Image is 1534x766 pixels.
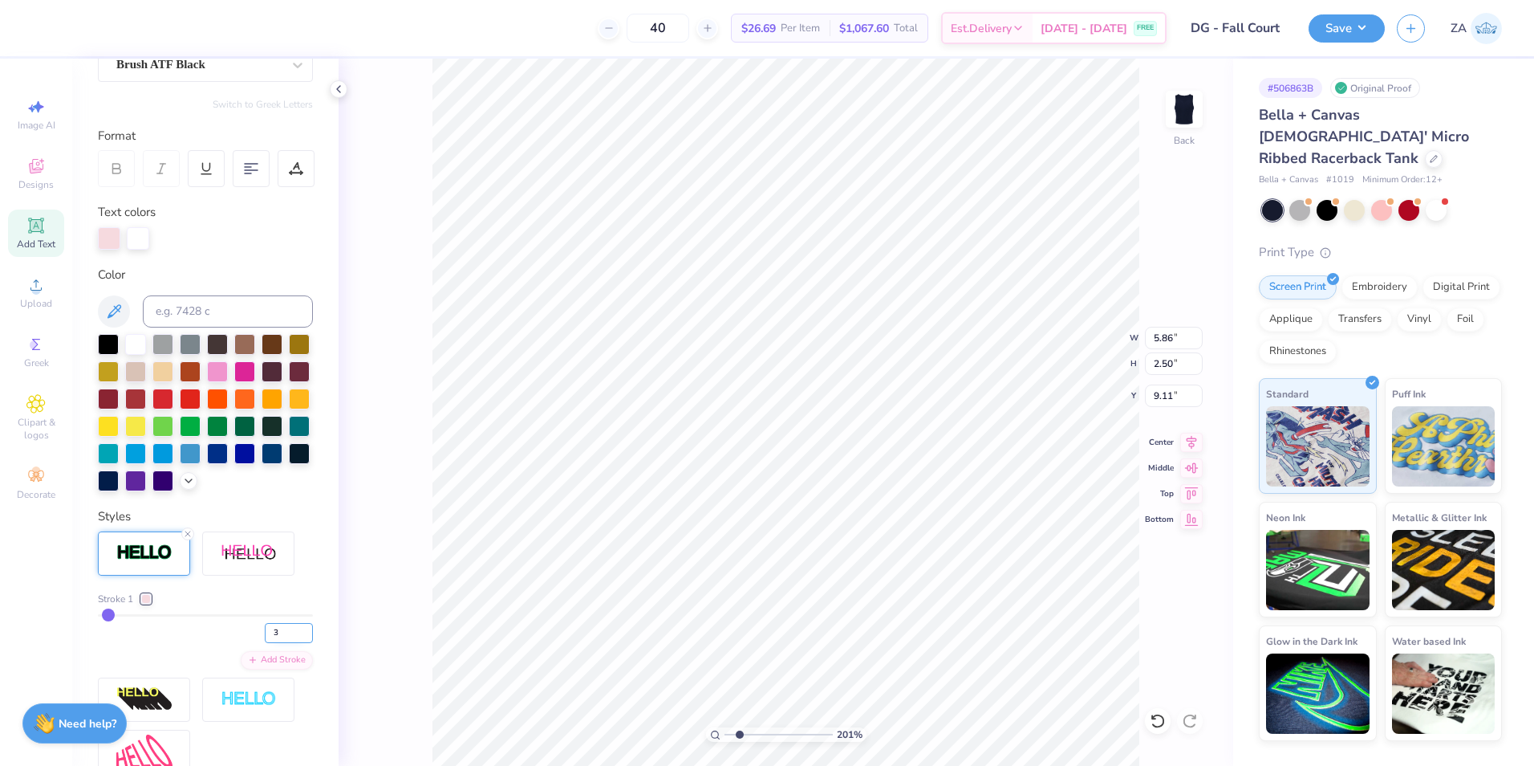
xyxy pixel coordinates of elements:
[741,20,776,37] span: $26.69
[1259,340,1337,364] div: Rhinestones
[17,488,55,501] span: Decorate
[1451,19,1467,38] span: ZA
[1145,462,1174,474] span: Middle
[1309,14,1385,43] button: Save
[241,651,313,670] div: Add Stroke
[1259,78,1322,98] div: # 506863B
[1168,93,1200,125] img: Back
[98,203,156,222] label: Text colors
[1392,530,1495,610] img: Metallic & Glitter Ink
[1259,243,1502,262] div: Print Type
[98,507,313,526] div: Styles
[1179,12,1297,44] input: Untitled Design
[1266,385,1309,402] span: Standard
[1266,406,1370,487] img: Standard
[1471,13,1502,44] img: Zuriel Alaba
[221,544,277,564] img: Shadow
[894,20,918,37] span: Total
[116,544,172,562] img: Stroke
[1137,22,1154,34] span: FREE
[1422,275,1500,299] div: Digital Print
[1392,633,1466,650] span: Water based Ink
[1397,308,1442,332] div: Vinyl
[1259,105,1469,168] span: Bella + Canvas [DEMOGRAPHIC_DATA]' Micro Ribbed Racerback Tank
[1326,173,1354,187] span: # 1019
[1259,173,1318,187] span: Bella + Canvas
[213,98,313,111] button: Switch to Greek Letters
[116,687,172,712] img: 3d Illusion
[18,178,54,191] span: Designs
[1174,133,1195,148] div: Back
[98,592,133,606] span: Stroke 1
[1266,633,1357,650] span: Glow in the Dark Ink
[1145,514,1174,525] span: Bottom
[1259,308,1323,332] div: Applique
[24,357,49,369] span: Greek
[143,295,313,328] input: e.g. 7428 c
[1362,173,1443,187] span: Minimum Order: 12 +
[1392,654,1495,734] img: Water based Ink
[20,297,52,310] span: Upload
[8,416,64,442] span: Clipart & logos
[839,20,889,37] span: $1,067.60
[1392,406,1495,487] img: Puff Ink
[98,266,313,284] div: Color
[1392,385,1426,402] span: Puff Ink
[1447,308,1484,332] div: Foil
[1328,308,1392,332] div: Transfers
[1145,488,1174,499] span: Top
[1451,13,1502,44] a: ZA
[1392,509,1487,526] span: Metallic & Glitter Ink
[1259,275,1337,299] div: Screen Print
[1341,275,1418,299] div: Embroidery
[17,238,55,251] span: Add Text
[98,127,315,145] div: Format
[59,716,116,731] strong: Need help?
[1330,78,1420,98] div: Original Proof
[1266,509,1305,526] span: Neon Ink
[221,691,277,709] img: Negative Space
[781,20,820,37] span: Per Item
[1041,20,1127,37] span: [DATE] - [DATE]
[627,14,689,43] input: – –
[951,20,1012,37] span: Est. Delivery
[1266,530,1370,610] img: Neon Ink
[18,119,55,132] span: Image AI
[1145,437,1174,448] span: Center
[837,727,862,742] span: 201 %
[1266,654,1370,734] img: Glow in the Dark Ink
